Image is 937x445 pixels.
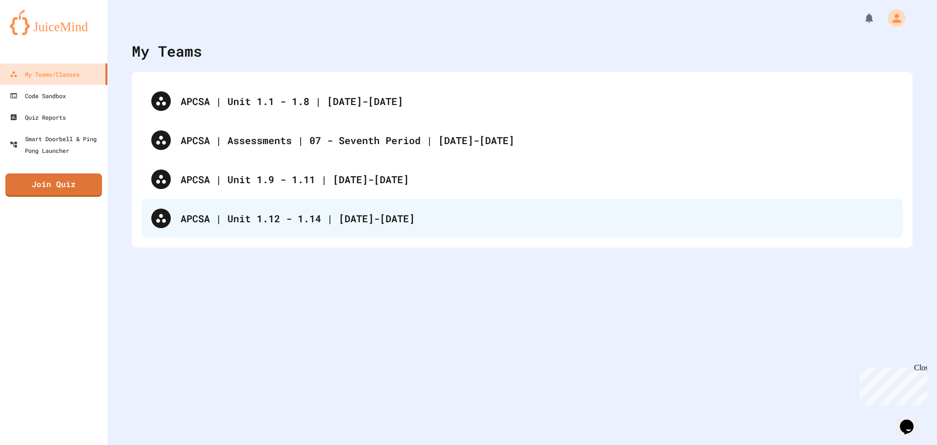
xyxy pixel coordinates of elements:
div: APCSA | Unit 1.12 - 1.14 | [DATE]-[DATE] [142,199,903,238]
iframe: chat widget [896,406,927,435]
div: Code Sandbox [10,90,66,102]
div: APCSA | Unit 1.9 - 1.11 | [DATE]-[DATE] [142,160,903,199]
iframe: chat widget [856,363,927,405]
img: logo-orange.svg [10,10,98,35]
div: APCSA | Unit 1.1 - 1.8 | [DATE]-[DATE] [142,82,903,121]
div: APCSA | Assessments | 07 - Seventh Period | [DATE]-[DATE] [142,121,903,160]
div: Chat with us now!Close [4,4,67,62]
div: APCSA | Unit 1.9 - 1.11 | [DATE]-[DATE] [181,172,893,187]
div: Quiz Reports [10,111,66,123]
div: My Account [877,7,908,29]
div: APCSA | Unit 1.12 - 1.14 | [DATE]-[DATE] [181,211,893,226]
div: My Teams/Classes [10,68,80,80]
div: My Teams [132,40,202,62]
div: My Notifications [845,10,877,26]
div: APCSA | Unit 1.1 - 1.8 | [DATE]-[DATE] [181,94,893,108]
div: Smart Doorbell & Ping Pong Launcher [10,133,103,156]
a: Join Quiz [5,173,102,197]
div: APCSA | Assessments | 07 - Seventh Period | [DATE]-[DATE] [181,133,893,148]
